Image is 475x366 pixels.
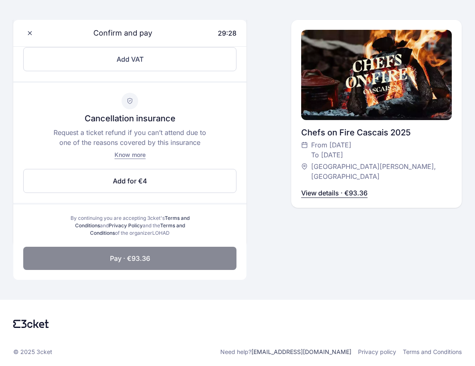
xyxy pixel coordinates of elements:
a: Terms and Conditions [403,348,462,356]
span: From [DATE] To [DATE] [311,140,351,160]
button: Add for €4 [23,169,236,193]
a: Privacy policy [358,348,396,356]
span: [GEOGRAPHIC_DATA][PERSON_NAME], [GEOGRAPHIC_DATA] [311,161,443,181]
p: Cancellation insurance [85,113,175,124]
span: Add for €4 [113,176,147,186]
p: Request a ticket refund if you can’t attend due to one of the reasons covered by this insurance [50,128,209,147]
span: Confirm and pay [83,27,152,39]
p: View details · €93.36 [301,188,368,198]
a: [EMAIL_ADDRESS][DOMAIN_NAME] [251,348,351,355]
span: LOHAD [152,230,170,236]
p: Need help? [220,348,351,356]
button: Add VAT [23,47,236,71]
div: By continuing you are accepting 3cket's and and the of the organizer [60,214,200,237]
a: Privacy Policy [109,222,143,229]
button: Pay · €93.36 [23,247,236,270]
span: Know more [114,151,146,158]
p: © 2025 3cket [13,348,52,356]
div: Chefs on Fire Cascais 2025 [301,127,452,138]
span: Pay · €93.36 [110,253,150,263]
span: 29:28 [218,29,236,37]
